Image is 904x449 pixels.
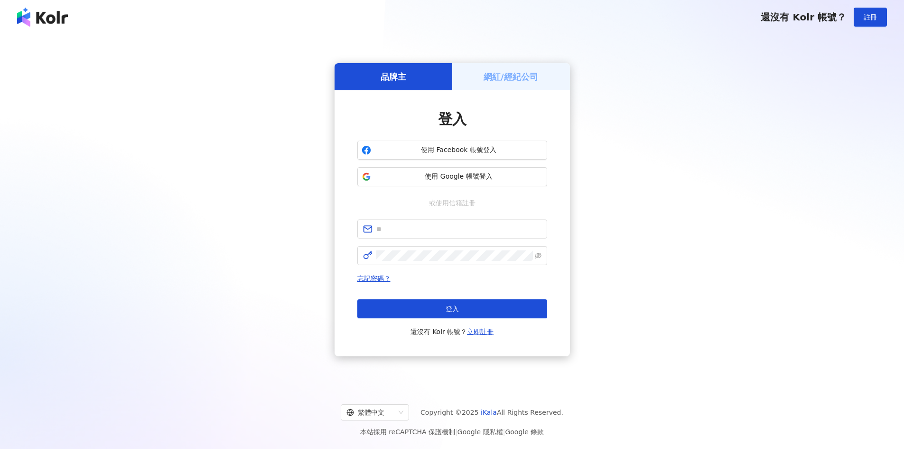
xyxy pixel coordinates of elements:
[761,11,846,23] span: 還沒有 Kolr 帳號？
[17,8,68,27] img: logo
[420,407,563,418] span: Copyright © 2025 All Rights Reserved.
[505,428,544,436] a: Google 條款
[446,305,459,313] span: 登入
[375,172,543,182] span: 使用 Google 帳號登入
[346,405,395,420] div: 繁體中文
[357,275,391,282] a: 忘記密碼？
[481,409,497,416] a: iKala
[357,167,547,186] button: 使用 Google 帳號登入
[535,252,541,259] span: eye-invisible
[381,71,406,83] h5: 品牌主
[503,428,505,436] span: |
[360,426,544,438] span: 本站採用 reCAPTCHA 保護機制
[455,428,457,436] span: |
[357,299,547,318] button: 登入
[467,328,494,335] a: 立即註冊
[864,13,877,21] span: 註冊
[375,145,543,155] span: 使用 Facebook 帳號登入
[484,71,538,83] h5: 網紅/經紀公司
[457,428,503,436] a: Google 隱私權
[438,111,466,127] span: 登入
[410,326,494,337] span: 還沒有 Kolr 帳號？
[357,141,547,160] button: 使用 Facebook 帳號登入
[854,8,887,27] button: 註冊
[422,198,482,208] span: 或使用信箱註冊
